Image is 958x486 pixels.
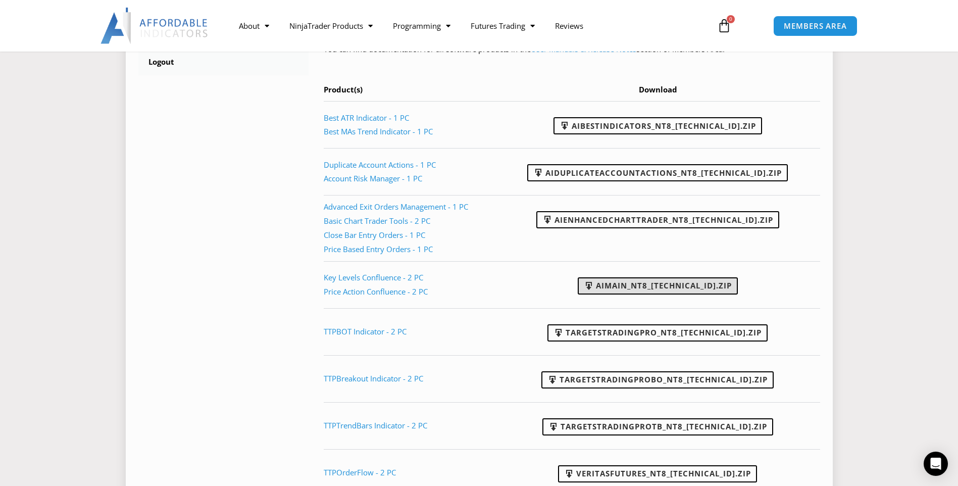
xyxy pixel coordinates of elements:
a: TargetsTradingProTB_NT8_[TECHNICAL_ID].zip [542,418,773,435]
a: Logout [138,49,309,75]
a: Close Bar Entry Orders - 1 PC [324,230,425,240]
span: Download [639,84,677,94]
a: Price Action Confluence - 2 PC [324,286,428,297]
a: Best MAs Trend Indicator - 1 PC [324,126,433,136]
span: MEMBERS AREA [784,22,847,30]
a: Account Risk Manager - 1 PC [324,173,422,183]
a: AIEnhancedChartTrader_NT8_[TECHNICAL_ID].zip [536,211,779,228]
a: NinjaTrader Products [279,14,383,37]
a: TTPBreakout Indicator - 2 PC [324,373,423,383]
a: User Manuals & Release Notes [531,44,636,54]
a: Best ATR Indicator - 1 PC [324,113,409,123]
a: Advanced Exit Orders Management - 1 PC [324,202,468,212]
a: Duplicate Account Actions - 1 PC [324,160,436,170]
div: Open Intercom Messenger [924,452,948,476]
a: TargetsTradingPro_NT8_[TECHNICAL_ID].zip [547,324,768,342]
a: Price Based Entry Orders - 1 PC [324,244,433,254]
a: AIMain_NT8_[TECHNICAL_ID].zip [578,277,738,295]
a: Reviews [545,14,593,37]
a: TTPOrderFlow - 2 PC [324,467,396,477]
a: AIDuplicateAccountActions_NT8_[TECHNICAL_ID].zip [527,164,788,181]
a: About [229,14,279,37]
nav: Menu [229,14,705,37]
a: Basic Chart Trader Tools - 2 PC [324,216,430,226]
a: Futures Trading [461,14,545,37]
a: VeritasFutures_NT8_[TECHNICAL_ID].zip [558,465,757,482]
a: 0 [702,11,746,40]
a: TTPBOT Indicator - 2 PC [324,326,407,336]
a: AIBestIndicators_NT8_[TECHNICAL_ID].zip [553,117,762,134]
span: 0 [727,15,735,23]
a: MEMBERS AREA [773,16,858,36]
span: Product(s) [324,84,363,94]
a: Key Levels Confluence - 2 PC [324,272,423,282]
a: TTPTrendBars Indicator - 2 PC [324,420,427,430]
img: LogoAI | Affordable Indicators – NinjaTrader [100,8,209,44]
a: Programming [383,14,461,37]
a: TargetsTradingProBO_NT8_[TECHNICAL_ID].zip [541,371,774,388]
